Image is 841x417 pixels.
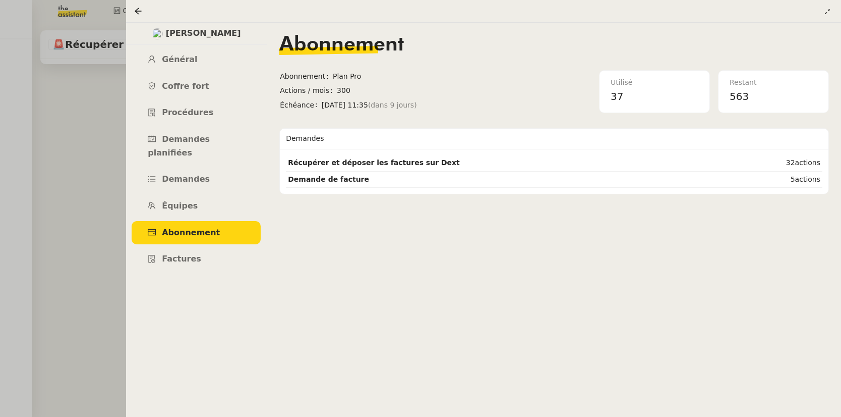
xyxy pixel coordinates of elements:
[132,194,261,218] a: Équipes
[166,27,241,40] span: [PERSON_NAME]
[132,48,261,72] a: Général
[280,99,322,111] span: Échéance
[132,168,261,191] a: Demandes
[730,90,749,102] span: 563
[162,174,210,184] span: Demandes
[795,175,820,183] span: actions
[795,159,820,167] span: actions
[280,71,333,82] span: Abonnement
[611,77,698,88] div: Utilisé
[322,99,537,111] span: [DATE] 11:35
[279,35,404,55] span: Abonnement
[288,159,460,167] strong: Récupérer et déposer les factures sur Dext
[611,90,623,102] span: 37
[162,254,201,264] span: Factures
[368,99,417,111] span: (dans 9 jours)
[162,228,220,237] span: Abonnement
[162,108,213,117] span: Procédures
[280,85,337,96] span: Actions / mois
[726,155,822,171] td: 32
[286,129,822,149] div: Demandes
[730,77,817,88] div: Restant
[148,134,210,158] span: Demandes planifiées
[162,55,197,64] span: Général
[132,128,261,165] a: Demandes planifiées
[333,71,537,82] span: Plan Pro
[726,172,822,188] td: 5
[337,85,537,96] span: 300
[162,81,209,91] span: Coffre fort
[288,175,369,183] strong: Demande de facture
[132,75,261,98] a: Coffre fort
[162,201,198,211] span: Équipes
[132,221,261,245] a: Abonnement
[132,101,261,125] a: Procédures
[152,28,163,39] img: users%2FpftfpH3HWzRMeZpe6E7kXDgO5SJ3%2Favatar%2Fa3cc7090-f8ed-4df9-82e0-3c63ac65f9dd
